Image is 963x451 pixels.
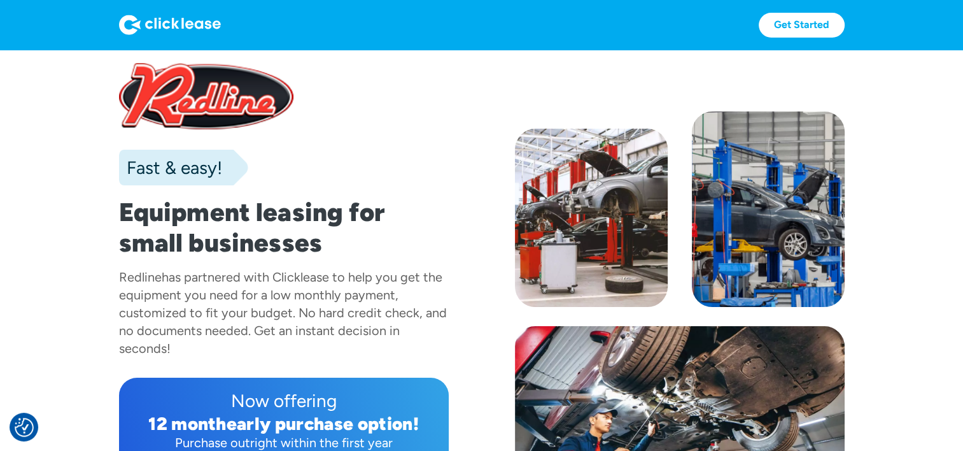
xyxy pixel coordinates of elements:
[227,413,419,434] div: early purchase option!
[148,413,227,434] div: 12 month
[119,197,449,258] h1: Equipment leasing for small businesses
[119,269,162,285] div: Redline
[129,388,439,413] div: Now offering
[119,269,447,356] div: has partnered with Clicklease to help you get the equipment you need for a low monthly payment, c...
[119,15,221,35] img: Logo
[15,418,34,437] button: Consent Preferences
[759,13,845,38] a: Get Started
[15,418,34,437] img: Revisit consent button
[119,155,222,180] div: Fast & easy!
